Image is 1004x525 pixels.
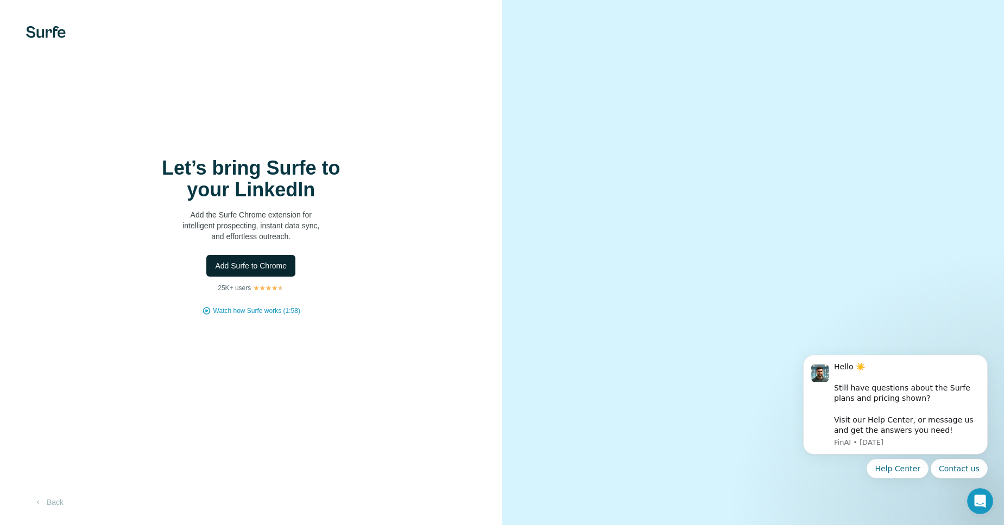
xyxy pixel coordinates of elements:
[213,306,300,316] button: Watch how Surfe works (1:58)
[26,492,71,512] button: Back
[142,209,359,242] p: Add the Surfe Chrome extension for intelligent prospecting, instant data sync, and effortless out...
[787,319,1004,496] iframe: Intercom notifications message
[206,255,295,277] button: Add Surfe to Chrome
[26,26,66,38] img: Surfe's logo
[253,285,284,291] img: Rating Stars
[215,260,287,271] span: Add Surfe to Chrome
[142,157,359,201] h1: Let’s bring Surfe to your LinkedIn
[967,488,993,514] iframe: Intercom live chat
[218,283,251,293] p: 25K+ users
